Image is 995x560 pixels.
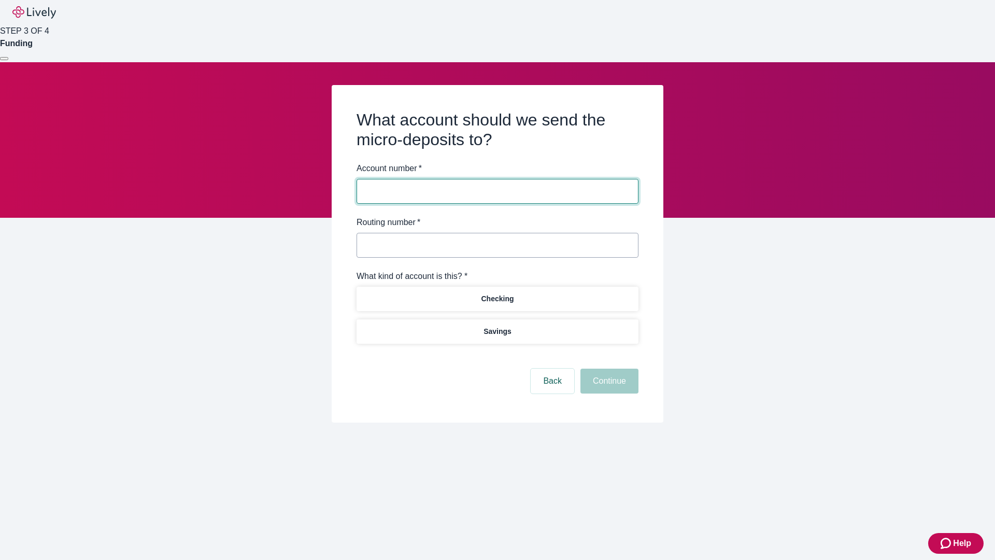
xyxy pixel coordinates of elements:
[357,270,467,283] label: What kind of account is this? *
[357,216,420,229] label: Routing number
[941,537,953,550] svg: Zendesk support icon
[484,326,511,337] p: Savings
[928,533,984,554] button: Zendesk support iconHelp
[531,369,574,394] button: Back
[357,319,638,344] button: Savings
[357,162,422,175] label: Account number
[953,537,971,550] span: Help
[357,110,638,150] h2: What account should we send the micro-deposits to?
[12,6,56,19] img: Lively
[481,293,514,304] p: Checking
[357,287,638,311] button: Checking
